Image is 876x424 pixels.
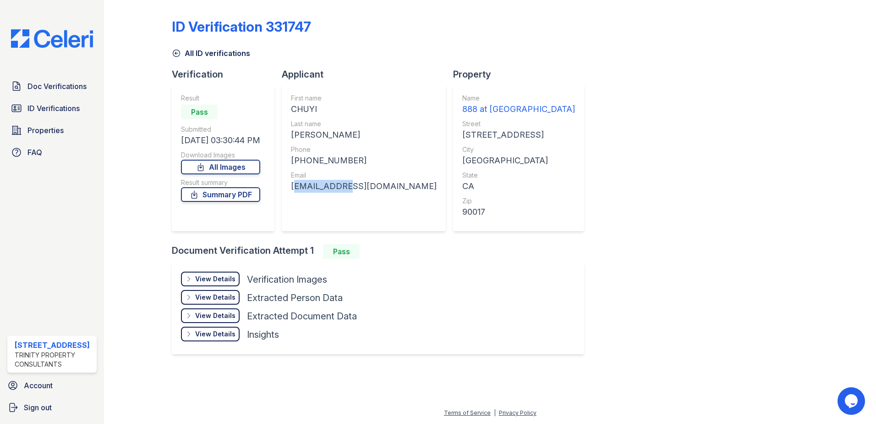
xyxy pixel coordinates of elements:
[462,119,575,128] div: Street
[27,103,80,114] span: ID Verifications
[4,398,100,417] a: Sign out
[247,291,343,304] div: Extracted Person Data
[195,293,235,302] div: View Details
[462,180,575,193] div: CA
[499,409,537,416] a: Privacy Policy
[15,340,93,351] div: [STREET_ADDRESS]
[444,409,491,416] a: Terms of Service
[291,154,437,167] div: [PHONE_NUMBER]
[181,94,260,103] div: Result
[494,409,496,416] div: |
[462,206,575,218] div: 90017
[15,351,93,369] div: Trinity Property Consultants
[291,180,437,193] div: [EMAIL_ADDRESS][DOMAIN_NAME]
[27,81,87,92] span: Doc Verifications
[462,145,575,154] div: City
[291,103,437,116] div: CHUYI
[462,128,575,141] div: [STREET_ADDRESS]
[172,68,282,81] div: Verification
[453,68,591,81] div: Property
[7,99,97,117] a: ID Verifications
[181,178,260,187] div: Result summary
[7,121,97,139] a: Properties
[181,160,260,174] a: All Images
[27,147,42,158] span: FAQ
[24,380,53,391] span: Account
[291,119,437,128] div: Last name
[247,310,357,323] div: Extracted Document Data
[7,77,97,95] a: Doc Verifications
[195,329,235,339] div: View Details
[27,125,64,136] span: Properties
[462,154,575,167] div: [GEOGRAPHIC_DATA]
[282,68,453,81] div: Applicant
[195,274,235,284] div: View Details
[181,134,260,147] div: [DATE] 03:30:44 PM
[462,94,575,116] a: Name 888 at [GEOGRAPHIC_DATA]
[291,128,437,141] div: [PERSON_NAME]
[462,94,575,103] div: Name
[291,171,437,180] div: Email
[462,196,575,206] div: Zip
[4,376,100,395] a: Account
[291,145,437,154] div: Phone
[323,244,360,259] div: Pass
[181,187,260,202] a: Summary PDF
[462,171,575,180] div: State
[172,244,591,259] div: Document Verification Attempt 1
[195,311,235,320] div: View Details
[838,387,867,415] iframe: chat widget
[172,18,311,35] div: ID Verification 331747
[291,94,437,103] div: First name
[247,273,327,286] div: Verification Images
[24,402,52,413] span: Sign out
[181,105,218,119] div: Pass
[181,151,260,160] div: Download Images
[4,29,100,48] img: CE_Logo_Blue-a8612792a0a2168367f1c8372b55b34899dd931a85d93a1a3d3e32e68fde9ad4.png
[462,103,575,116] div: 888 at [GEOGRAPHIC_DATA]
[172,48,250,59] a: All ID verifications
[247,328,279,341] div: Insights
[7,143,97,162] a: FAQ
[181,125,260,134] div: Submitted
